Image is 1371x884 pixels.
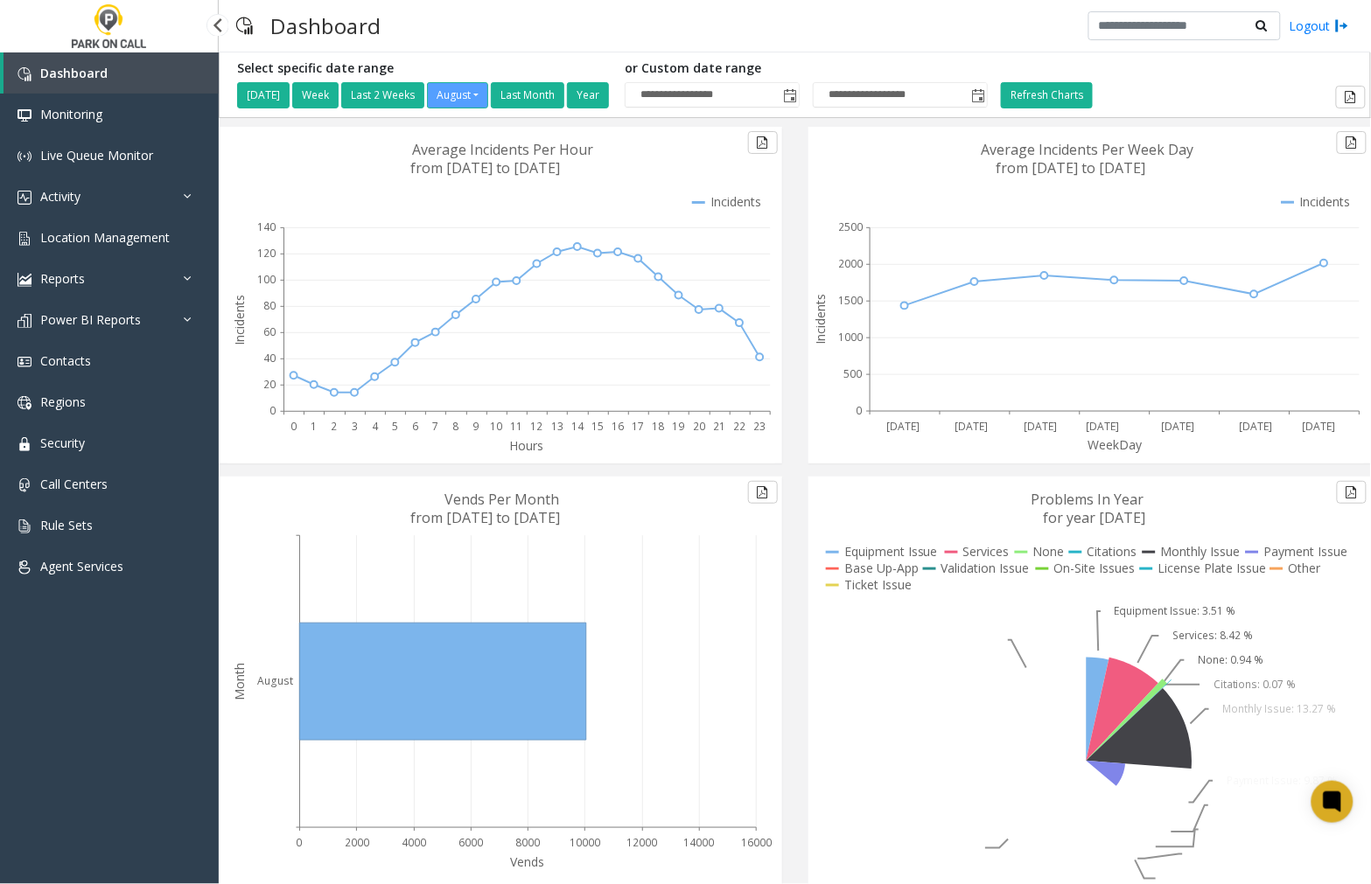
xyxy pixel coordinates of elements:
[955,419,988,434] text: [DATE]
[40,476,108,492] span: Call Centers
[1289,560,1322,576] text: Other
[693,419,705,434] text: 20
[411,508,561,527] text: from [DATE] to [DATE]
[1336,86,1366,108] button: Export to pdf
[812,295,829,345] text: Incidents
[372,419,379,434] text: 4
[290,419,297,434] text: 0
[531,419,543,434] text: 12
[1033,543,1065,560] text: None
[1025,419,1058,434] text: [DATE]
[17,67,31,81] img: 'icon'
[490,419,502,434] text: 10
[231,295,248,345] text: Incidents
[510,437,544,454] text: Hours
[263,298,276,313] text: 80
[40,393,86,410] span: Regions
[511,853,545,870] text: Vends
[345,835,369,850] text: 2000
[473,419,479,434] text: 9
[40,311,141,328] span: Power BI Reports
[445,490,560,509] text: Vends Per Month
[838,256,863,271] text: 2000
[17,191,31,205] img: 'icon'
[551,419,563,434] text: 13
[1161,543,1241,560] text: Monthly Issue
[1031,490,1144,509] text: Problems In Year
[1043,508,1145,527] text: for year [DATE]
[231,663,248,700] text: Month
[257,246,276,261] text: 120
[263,377,276,392] text: 20
[1115,604,1236,619] text: Equipment Issue: 3.51 %
[843,366,862,381] text: 500
[632,419,644,434] text: 17
[684,835,715,850] text: 14000
[17,437,31,451] img: 'icon'
[838,219,863,234] text: 2500
[844,560,919,576] text: Base Up-App
[17,396,31,410] img: 'icon'
[780,83,799,108] span: Toggle popup
[963,543,1010,560] text: Services
[1086,419,1119,434] text: [DATE]
[432,419,438,434] text: 7
[458,835,483,850] text: 6000
[1303,419,1336,434] text: [DATE]
[3,52,219,94] a: Dashboard
[40,106,102,122] span: Monitoring
[17,150,31,164] img: 'icon'
[341,82,424,108] button: Last 2 Weeks
[427,82,488,108] button: August
[844,576,912,593] text: Ticket Issue
[311,419,317,434] text: 1
[392,419,398,434] text: 5
[625,61,988,76] h5: or Custom date range
[237,82,290,108] button: [DATE]
[1158,560,1267,576] text: License Plate Issue
[411,158,561,177] text: from [DATE] to [DATE]
[1240,419,1273,434] text: [DATE]
[1222,702,1336,717] text: Monthly Issue: 13.27 %
[1198,653,1263,668] text: None: 0.94 %
[1227,774,1338,789] text: Payment Issue: 9.87 %
[40,517,93,533] span: Rule Sets
[653,419,665,434] text: 18
[40,188,80,205] span: Activity
[612,419,624,434] text: 16
[1172,629,1253,644] text: Services: 8.42 %
[237,61,612,76] h5: Select specific date range
[17,519,31,533] img: 'icon'
[491,82,564,108] button: Last Month
[263,324,276,339] text: 60
[1162,419,1195,434] text: [DATE]
[748,481,778,504] button: Export to pdf
[402,835,426,850] text: 4000
[516,835,541,850] text: 8000
[968,83,987,108] span: Toggle popup
[17,273,31,287] img: 'icon'
[1300,193,1351,210] text: Incidents
[591,419,604,434] text: 15
[753,419,766,434] text: 23
[352,419,358,434] text: 3
[412,419,418,434] text: 6
[263,351,276,365] text: 40
[257,219,276,234] text: 140
[982,140,1194,159] text: Average Incidents Per Week Day
[331,419,337,434] text: 2
[886,419,920,434] text: [DATE]
[1001,82,1093,108] button: Refresh Charts
[733,419,745,434] text: 22
[844,543,938,560] text: Equipment Issue
[452,419,458,434] text: 8
[17,478,31,492] img: 'icon'
[40,352,91,369] span: Contacts
[1214,678,1297,693] text: Citations: 0.07 %
[856,404,862,419] text: 0
[1088,543,1137,560] text: Citations
[17,232,31,246] img: 'icon'
[40,558,123,574] span: Agent Services
[838,293,863,308] text: 1500
[1290,17,1349,35] a: Logout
